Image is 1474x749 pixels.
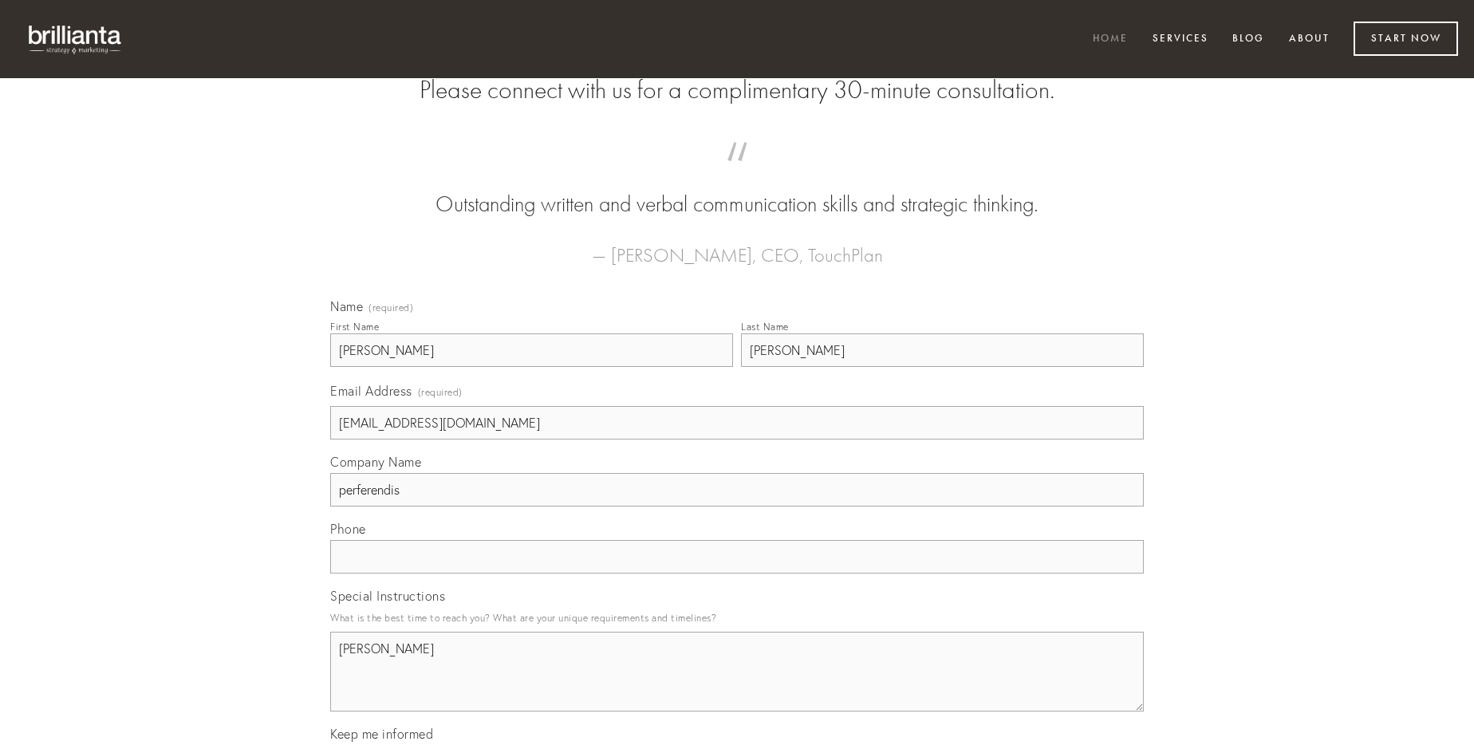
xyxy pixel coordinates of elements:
[330,383,412,399] span: Email Address
[741,321,789,333] div: Last Name
[330,321,379,333] div: First Name
[356,158,1118,189] span: “
[356,158,1118,220] blockquote: Outstanding written and verbal communication skills and strategic thinking.
[368,303,413,313] span: (required)
[1222,26,1275,53] a: Blog
[16,16,136,62] img: brillianta - research, strategy, marketing
[330,632,1144,712] textarea: [PERSON_NAME]
[330,75,1144,105] h2: Please connect with us for a complimentary 30-minute consultation.
[1354,22,1458,56] a: Start Now
[1279,26,1340,53] a: About
[330,607,1144,629] p: What is the best time to reach you? What are your unique requirements and timelines?
[1082,26,1138,53] a: Home
[330,521,366,537] span: Phone
[356,220,1118,271] figcaption: — [PERSON_NAME], CEO, TouchPlan
[330,588,445,604] span: Special Instructions
[330,726,433,742] span: Keep me informed
[330,298,363,314] span: Name
[330,454,421,470] span: Company Name
[1142,26,1219,53] a: Services
[418,381,463,403] span: (required)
